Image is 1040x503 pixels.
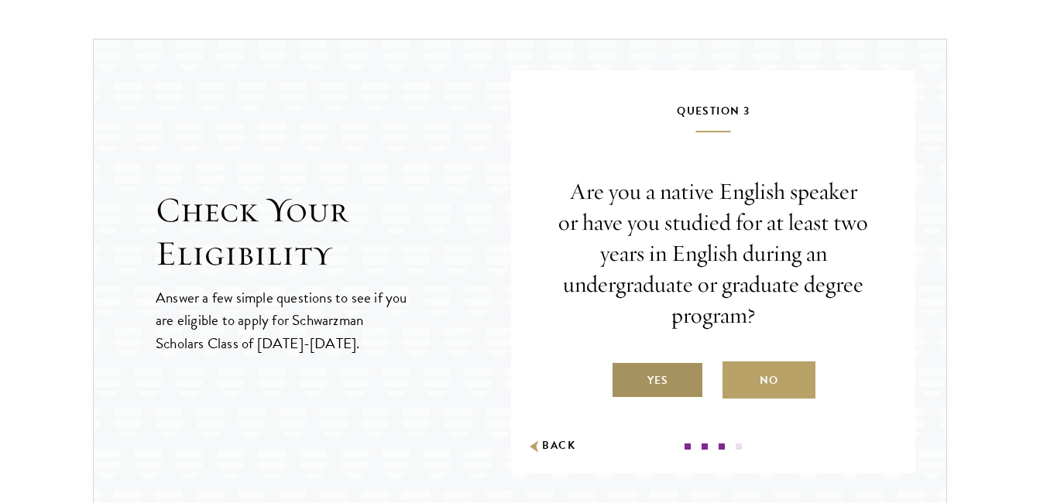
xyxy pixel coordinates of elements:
[156,189,511,275] h2: Check Your Eligibility
[558,176,869,330] p: Are you a native English speaker or have you studied for at least two years in English during an ...
[527,438,575,454] button: Back
[723,361,815,399] label: No
[611,361,704,399] label: Yes
[156,286,409,354] p: Answer a few simple questions to see if you are eligible to apply for Schwarzman Scholars Class o...
[558,101,869,132] h5: Question 3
